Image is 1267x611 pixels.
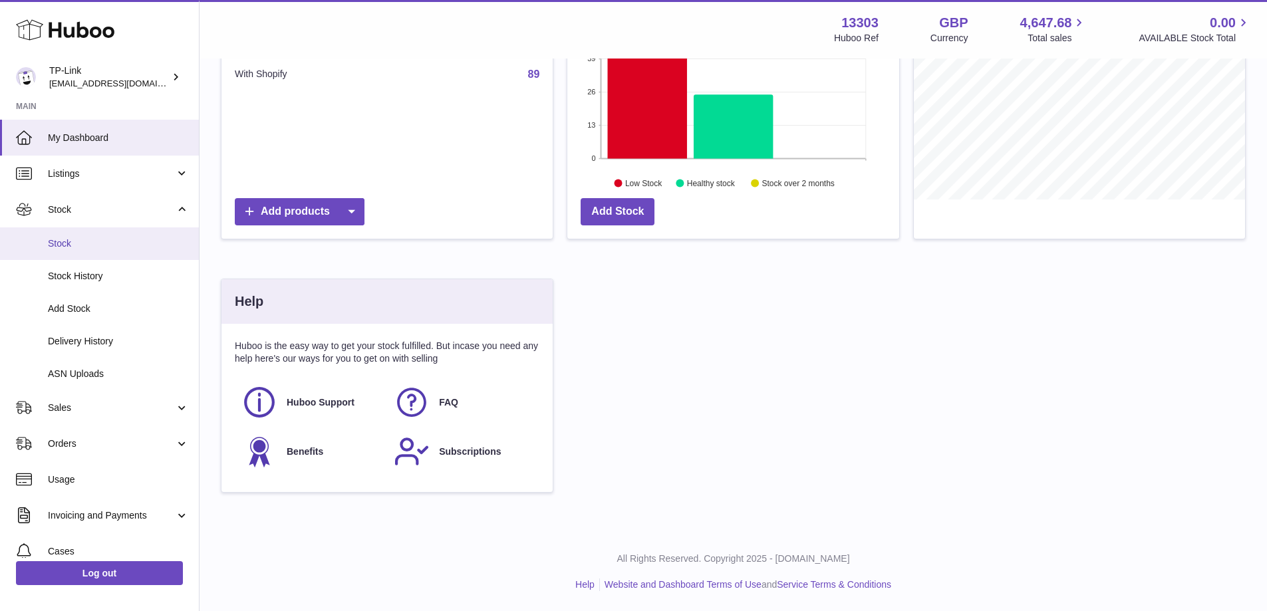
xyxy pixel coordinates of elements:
[394,433,533,469] a: Subscriptions
[588,88,596,96] text: 26
[287,396,354,409] span: Huboo Support
[48,203,175,216] span: Stock
[841,14,879,32] strong: 13303
[16,67,36,87] img: gaby.chen@tp-link.com
[528,68,540,80] a: 89
[48,473,189,486] span: Usage
[1020,14,1072,32] span: 4,647.68
[439,396,458,409] span: FAQ
[48,545,189,558] span: Cases
[48,335,189,348] span: Delivery History
[592,154,596,162] text: 0
[48,303,189,315] span: Add Stock
[575,579,595,590] a: Help
[235,340,539,365] p: Huboo is the easy way to get your stock fulfilled. But incase you need any help here's our ways f...
[762,178,835,187] text: Stock over 2 months
[1210,14,1236,32] span: 0.00
[777,579,891,590] a: Service Terms & Conditions
[49,78,196,88] span: [EMAIL_ADDRESS][DOMAIN_NAME]
[16,561,183,585] a: Log out
[834,32,879,45] div: Huboo Ref
[581,198,654,225] a: Add Stock
[235,198,364,225] a: Add products
[1020,14,1087,45] a: 4,647.68 Total sales
[49,64,169,90] div: TP-Link
[600,578,891,591] li: and
[48,437,175,450] span: Orders
[48,168,175,180] span: Listings
[439,445,501,458] span: Subscriptions
[687,178,736,187] text: Healthy stock
[588,121,596,129] text: 13
[210,552,1256,565] p: All Rights Reserved. Copyright 2025 - [DOMAIN_NAME]
[48,402,175,414] span: Sales
[394,384,533,420] a: FAQ
[625,178,662,187] text: Low Stock
[930,32,968,45] div: Currency
[48,368,189,380] span: ASN Uploads
[48,509,175,522] span: Invoicing and Payments
[221,57,400,92] td: With Shopify
[1028,32,1087,45] span: Total sales
[605,579,762,590] a: Website and Dashboard Terms of Use
[241,433,380,469] a: Benefits
[939,14,968,32] strong: GBP
[48,237,189,250] span: Stock
[287,445,323,458] span: Benefits
[1139,32,1251,45] span: AVAILABLE Stock Total
[48,270,189,283] span: Stock History
[588,55,596,62] text: 39
[1139,14,1251,45] a: 0.00 AVAILABLE Stock Total
[241,384,380,420] a: Huboo Support
[48,132,189,144] span: My Dashboard
[235,293,263,310] h3: Help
